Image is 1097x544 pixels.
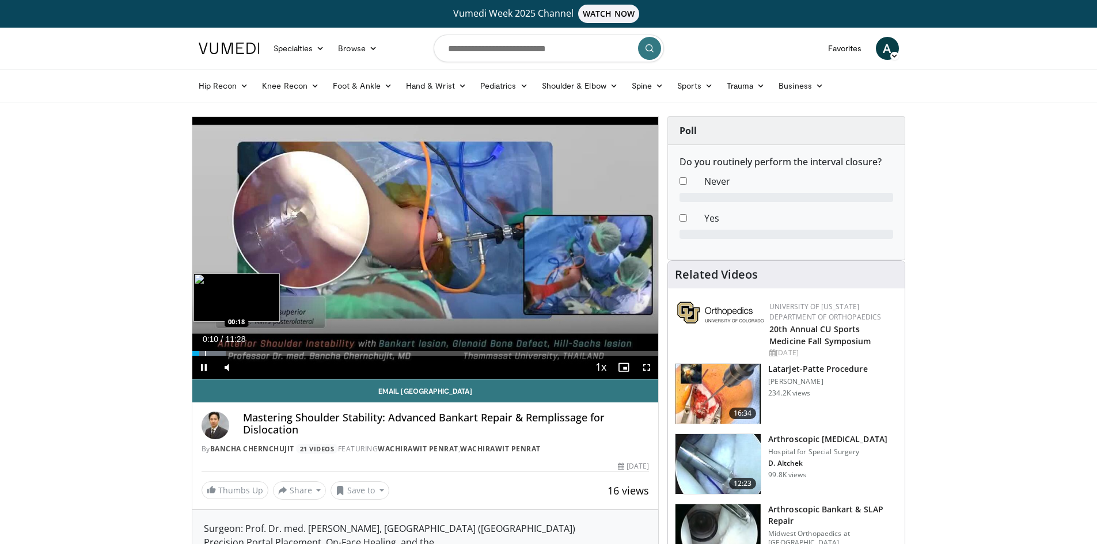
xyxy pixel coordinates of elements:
video-js: Video Player [192,117,659,379]
div: [DATE] [769,348,895,358]
a: 16:34 Latarjet-Patte Procedure [PERSON_NAME] 234.2K views [675,363,898,424]
a: Browse [331,37,384,60]
a: Hand & Wrist [399,74,473,97]
div: By FEATURING , [202,444,650,454]
a: University of [US_STATE] Department of Orthopaedics [769,302,881,322]
div: Progress Bar [192,351,659,356]
img: VuMedi Logo [199,43,260,54]
img: 10039_3.png.150x105_q85_crop-smart_upscale.jpg [675,434,761,494]
a: Trauma [720,74,772,97]
a: Email [GEOGRAPHIC_DATA] [192,379,659,402]
h3: Arthroscopic [MEDICAL_DATA] [768,433,887,445]
button: Save to [331,481,389,500]
a: Business [772,74,830,97]
span: 16:34 [729,408,757,419]
a: Pediatrics [473,74,535,97]
img: 355603a8-37da-49b6-856f-e00d7e9307d3.png.150x105_q85_autocrop_double_scale_upscale_version-0.2.png [677,302,764,324]
span: WATCH NOW [578,5,639,23]
a: 12:23 Arthroscopic [MEDICAL_DATA] Hospital for Special Surgery D. Altchek 99.8K views [675,433,898,494]
img: 617583_3.png.150x105_q85_crop-smart_upscale.jpg [675,364,761,424]
button: Pause [192,356,215,379]
p: 99.8K views [768,470,806,480]
button: Mute [215,356,238,379]
a: Sports [670,74,720,97]
a: A [876,37,899,60]
a: Specialties [267,37,332,60]
p: Hospital for Special Surgery [768,447,887,456]
button: Fullscreen [635,356,658,379]
div: [DATE] [618,461,649,471]
a: Spine [625,74,670,97]
input: Search topics, interventions [434,35,664,62]
a: 20th Annual CU Sports Medicine Fall Symposium [769,324,871,347]
strong: Poll [680,124,697,137]
span: 11:28 [225,334,245,344]
h6: Do you routinely perform the interval closure? [680,157,893,168]
a: Hip Recon [192,74,256,97]
span: 16 views [608,484,649,497]
h3: Arthroscopic Bankart & SLAP Repair [768,504,898,527]
p: D. Altchek [768,459,887,468]
a: Vumedi Week 2025 ChannelWATCH NOW [200,5,897,23]
button: Enable picture-in-picture mode [612,356,635,379]
img: image.jpeg [193,273,280,322]
a: Thumbs Up [202,481,268,499]
a: Foot & Ankle [326,74,399,97]
a: Wachirawit Penrat [460,444,541,454]
button: Share [273,481,327,500]
button: Playback Rate [589,356,612,379]
h4: Mastering Shoulder Stability: Advanced Bankart Repair & Remplissage for Dislocation [243,412,650,436]
h3: Latarjet-Patte Procedure [768,363,867,375]
span: / [221,334,223,344]
span: 0:10 [203,334,218,344]
a: Knee Recon [255,74,326,97]
h4: Related Videos [675,268,758,281]
p: 234.2K views [768,389,810,398]
dd: Never [696,174,902,188]
a: Wachirawit Penrat [378,444,458,454]
a: Favorites [821,37,869,60]
a: 21 Videos [296,444,338,454]
a: Shoulder & Elbow [535,74,625,97]
p: [PERSON_NAME] [768,377,867,386]
img: Avatar [202,412,229,439]
a: Bancha Chernchujit [210,444,294,454]
dd: Yes [696,211,902,225]
span: 12:23 [729,478,757,489]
